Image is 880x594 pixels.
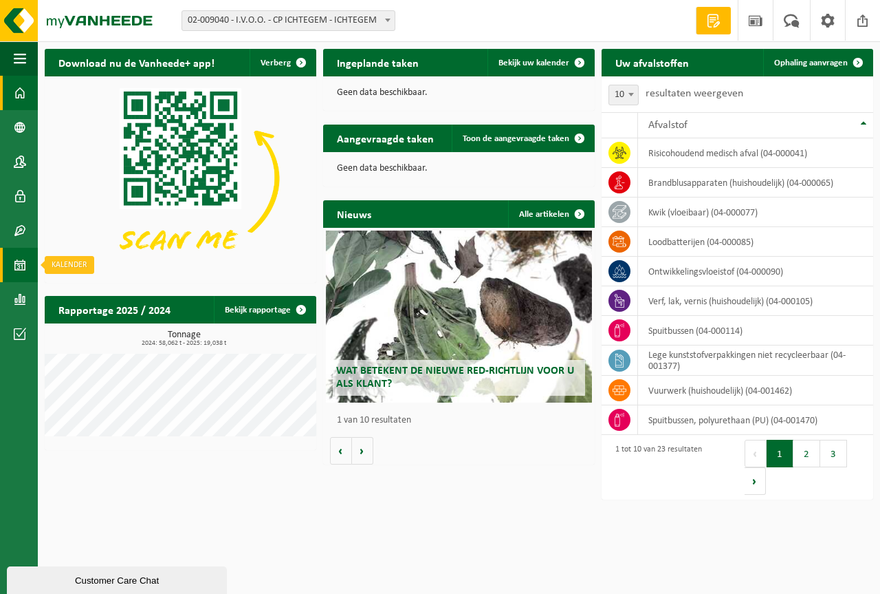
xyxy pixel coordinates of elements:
h3: Tonnage [52,330,316,347]
button: Verberg [250,49,315,76]
span: Toon de aangevraagde taken [463,134,569,143]
span: 10 [609,85,638,105]
button: Volgende [352,437,373,465]
span: 02-009040 - I.V.O.O. - CP ICHTEGEM - ICHTEGEM [181,10,395,31]
button: Previous [745,440,767,467]
span: Afvalstof [648,120,687,131]
button: 3 [820,440,847,467]
h2: Ingeplande taken [323,49,432,76]
iframe: chat widget [7,564,230,594]
td: spuitbussen (04-000114) [638,316,873,346]
button: 2 [793,440,820,467]
p: Geen data beschikbaar. [337,164,581,173]
button: Vorige [330,437,352,465]
a: Wat betekent de nieuwe RED-richtlijn voor u als klant? [326,231,592,403]
span: Ophaling aanvragen [774,59,848,67]
span: 2024: 58,062 t - 2025: 19,038 t [52,340,316,347]
td: ontwikkelingsvloeistof (04-000090) [638,257,873,286]
label: resultaten weergeven [646,88,743,99]
div: 1 tot 10 van 23 resultaten [608,438,702,496]
span: 10 [608,85,639,105]
span: 02-009040 - I.V.O.O. - CP ICHTEGEM - ICHTEGEM [182,11,395,30]
a: Bekijk rapportage [214,296,315,323]
button: 1 [767,440,793,467]
h2: Uw afvalstoffen [602,49,703,76]
td: risicohoudend medisch afval (04-000041) [638,138,873,168]
a: Toon de aangevraagde taken [452,125,593,152]
td: spuitbussen, polyurethaan (PU) (04-001470) [638,405,873,435]
td: verf, lak, vernis (huishoudelijk) (04-000105) [638,286,873,316]
img: Download de VHEPlus App [45,76,316,280]
td: loodbatterijen (04-000085) [638,227,873,257]
a: Bekijk uw kalender [487,49,593,76]
span: Verberg [261,59,291,67]
a: Ophaling aanvragen [763,49,872,76]
button: Next [745,467,766,495]
td: vuurwerk (huishoudelijk) (04-001462) [638,376,873,405]
p: 1 van 10 resultaten [337,416,588,425]
span: Bekijk uw kalender [498,59,569,67]
a: Alle artikelen [508,200,593,228]
h2: Rapportage 2025 / 2024 [45,296,184,323]
h2: Aangevraagde taken [323,125,448,151]
td: Lege kunststofverpakkingen niet recycleerbaar (04-001377) [638,346,873,376]
span: Wat betekent de nieuwe RED-richtlijn voor u als klant? [336,365,574,390]
td: kwik (vloeibaar) (04-000077) [638,198,873,227]
td: brandblusapparaten (huishoudelijk) (04-000065) [638,168,873,198]
h2: Nieuws [323,200,385,227]
h2: Download nu de Vanheede+ app! [45,49,228,76]
p: Geen data beschikbaar. [337,88,581,98]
